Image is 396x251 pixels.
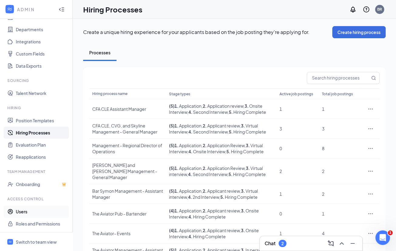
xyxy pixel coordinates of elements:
b: 5 . [229,129,233,134]
a: Data Exports [16,60,68,72]
div: The Aviator Pub - Bartender [92,211,163,217]
a: Evaluation Plan [16,139,68,151]
b: 2 . [203,208,207,213]
p: Create a unique hiring experience for your applicants based on the job posting they're applying for. [83,29,332,36]
b: 4 . [188,109,192,115]
svg: Ellipses [367,211,374,217]
a: Roles and Permissions [16,218,68,230]
a: Position Templates [16,114,68,127]
span: 3 [279,126,282,131]
b: 2 . [203,188,207,194]
span: , Applicant review [201,123,240,128]
div: CFA CLE, CVG, and Skyline Management - General Manager [92,123,163,135]
b: 2 . [203,103,207,109]
b: 3 . [241,228,245,233]
span: Application [174,188,201,194]
div: 2 [281,241,284,246]
span: Application [174,103,201,109]
b: 4 . [188,149,192,154]
b: 1 . [174,143,178,148]
a: Reapplications [16,151,68,163]
span: , Hiring Complete [219,194,258,200]
span: 1 [279,106,282,112]
span: ( 4 ) [169,208,174,213]
h1: Hiring Processes [83,4,142,15]
th: Active job postings [276,88,319,99]
button: ComposeMessage [326,239,336,248]
span: , Hiring Complete [187,234,226,239]
svg: QuestionInfo [363,6,370,13]
b: 1 . [174,103,178,109]
button: ChevronUp [337,239,347,248]
span: Hiring process name [92,91,127,96]
div: 3 [322,126,358,132]
span: Application [174,123,201,128]
svg: MagnifyingGlass [371,76,376,80]
svg: WorkstreamLogo [8,240,12,244]
b: 3 . [246,165,250,171]
span: , Second Interview [187,129,228,134]
b: 3 . [241,123,245,128]
b: 4 . [188,214,192,219]
span: , Application Review [201,143,245,148]
b: 1 . [174,123,178,128]
button: Minimize [348,239,357,248]
b: 5 . [228,171,232,177]
b: 5 . [229,109,233,115]
div: Management - Regional Director of Operations [92,142,163,154]
svg: Ellipses [367,230,374,236]
span: , Application Review [201,165,245,171]
span: 0 [279,211,282,216]
span: , Applicant review [201,228,240,233]
a: Users [16,205,68,218]
span: , Hiring Complete [187,214,226,219]
a: Custom Fields [16,48,68,60]
a: Integrations [16,36,68,48]
div: BR [377,7,382,12]
b: 4 . [188,171,192,177]
span: ( 4 ) [169,228,174,233]
input: Search hiring processes [307,72,370,84]
span: Application [174,165,201,171]
b: 4 . [188,194,192,200]
div: 2 [322,168,358,174]
svg: Ellipses [367,126,374,132]
svg: Ellipses [367,145,374,151]
span: , Hiring Complete [228,109,266,115]
div: Sourcing [7,78,66,83]
span: Application [174,143,201,148]
svg: ComposeMessage [327,240,334,247]
div: 1 [322,211,358,217]
b: 2 . [203,143,207,148]
span: , Onsite Interview [187,149,225,154]
b: 3 . [245,103,249,109]
span: ( 5 ) [169,188,174,194]
span: 0 [279,146,282,151]
b: 1 . [174,165,178,171]
a: Departments [16,23,68,36]
b: 1 . [174,228,178,233]
b: 5 . [220,194,224,200]
b: 3 . [241,188,245,194]
b: 1 . [174,208,178,213]
a: OnboardingCrown [16,178,68,190]
span: , Applicant review [201,208,240,213]
span: 2 [279,168,282,174]
span: , Hiring Complete [227,171,266,177]
a: Talent Network [16,87,68,99]
b: 4 . [188,234,192,239]
span: Application [174,228,201,233]
th: Total job postings [319,88,361,99]
div: Access control [7,196,66,202]
a: Hiring Processes [16,127,68,139]
span: 1 [388,230,393,235]
div: Hiring [7,105,66,110]
div: CFA CLE Assistant Manager [92,106,163,112]
svg: Notifications [349,6,357,13]
div: ADMIN [17,6,53,12]
div: The Aviator- Events [92,230,163,236]
svg: Ellipses [367,106,374,112]
span: ( 5 ) [169,165,174,171]
th: Stage types [166,88,276,99]
b: 2 . [203,123,207,128]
